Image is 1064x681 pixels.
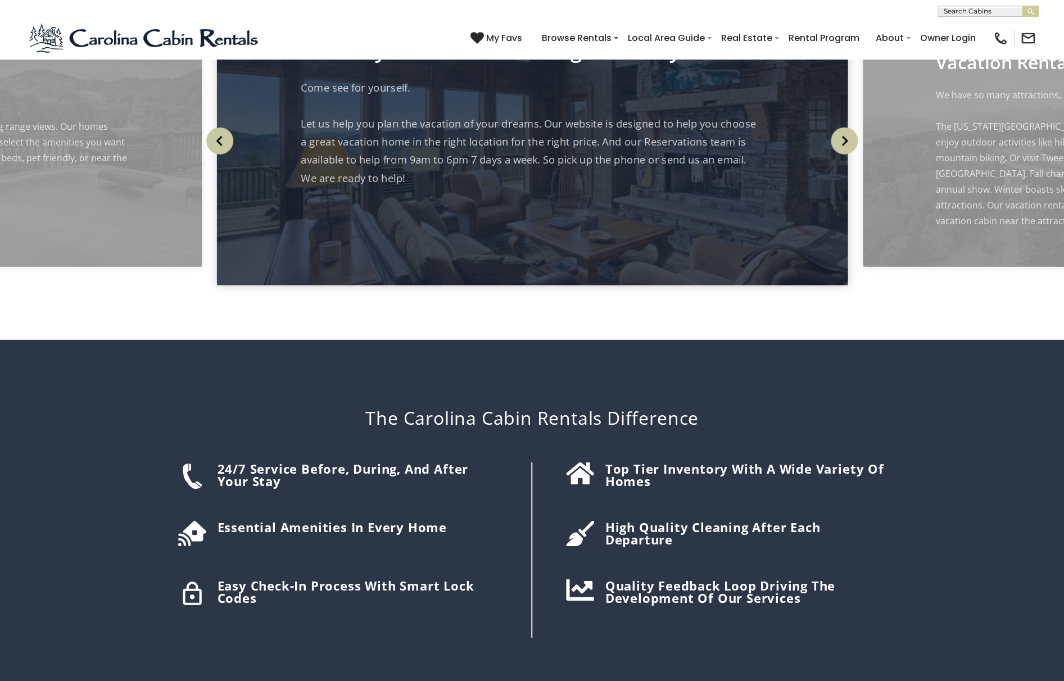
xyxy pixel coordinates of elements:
[218,462,503,487] h5: 24/7 Service before, during, and after your stay
[173,407,892,429] h2: The Carolina Cabin Rentals Difference
[486,31,522,45] span: My Favs
[1020,30,1036,46] img: mail-regular-black.png
[914,28,981,48] a: Owner Login
[218,579,503,604] h5: Easy check-in process with Smart Lock codes
[202,116,238,166] button: Previous
[301,41,763,59] p: It’s Truly Beautiful in the High Country.
[605,462,886,487] h5: Top tier inventory with a wide variety of homes
[993,30,1008,46] img: phone-regular-black.png
[301,79,763,187] p: Come see for yourself. Let us help you plan the vacation of your dreams. Our website is designed ...
[826,116,862,166] button: Next
[536,28,617,48] a: Browse Rentals
[218,521,503,533] h5: Essential amenities in every home
[605,579,886,604] h5: Quality feedback loop driving the development of our services
[206,128,233,155] img: arrow
[831,128,858,155] img: arrow
[28,21,261,55] img: Blue-2.png
[716,28,778,48] a: Real Estate
[622,28,710,48] a: Local Area Guide
[605,521,886,546] h5: High quality cleaning after each departure
[870,28,909,48] a: About
[470,31,525,46] a: My Favs
[783,28,865,48] a: Rental Program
